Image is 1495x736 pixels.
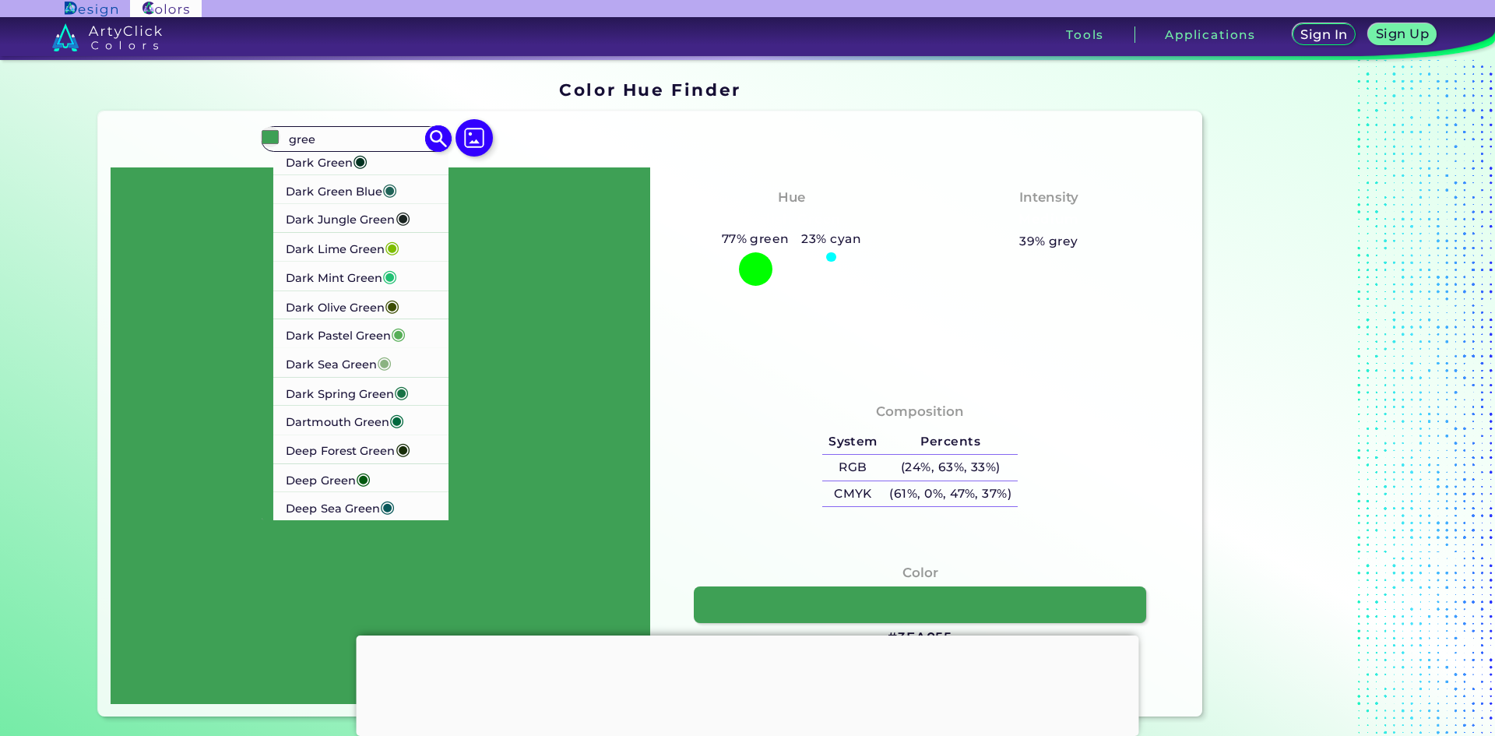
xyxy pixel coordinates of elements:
[1378,28,1426,40] h5: Sign Up
[796,229,867,249] h5: 23% cyan
[286,492,395,521] p: Deep Sea Green
[356,467,371,488] span: ◉
[385,236,400,256] span: ◉
[385,294,400,315] span: ◉
[559,78,740,101] h1: Color Hue Finder
[286,146,368,174] p: Dark Green
[1012,210,1085,229] h3: Medium
[884,429,1018,455] h5: Percents
[286,406,405,435] p: Dartmouth Green
[1066,29,1104,40] h3: Tools
[902,562,938,584] h4: Color
[876,400,964,423] h4: Composition
[1371,25,1433,44] a: Sign Up
[286,435,410,463] p: Deep Forest Green
[425,125,452,153] img: icon search
[65,2,117,16] img: ArtyClick Design logo
[1019,231,1078,252] h5: 39% grey
[283,129,427,150] input: type color..
[52,23,162,51] img: logo_artyclick_colors_white.svg
[716,229,796,249] h5: 77% green
[378,352,392,372] span: ◉
[286,203,410,232] p: Dark Jungle Green
[1208,75,1403,723] iframe: Advertisement
[286,290,399,319] p: Dark Olive Green
[1295,25,1353,44] a: Sign In
[396,207,410,227] span: ◉
[1019,186,1078,209] h4: Intensity
[395,381,410,401] span: ◉
[286,261,397,290] p: Dark Mint Green
[735,210,848,229] h3: Tealish Green
[822,481,883,507] h5: CMYK
[286,377,410,406] p: Dark Spring Green
[884,481,1018,507] h5: (61%, 0%, 47%, 37%)
[390,410,405,430] span: ◉
[381,496,396,516] span: ◉
[778,186,805,209] h4: Hue
[383,265,398,285] span: ◉
[286,463,371,492] p: Deep Green
[286,319,406,348] p: Dark Pastel Green
[383,178,398,199] span: ◉
[456,119,493,157] img: icon picture
[396,438,410,459] span: ◉
[1165,29,1256,40] h3: Applications
[822,429,883,455] h5: System
[392,323,406,343] span: ◉
[1303,29,1345,40] h5: Sign In
[286,232,399,261] p: Dark Lime Green
[884,455,1018,481] h5: (24%, 63%, 33%)
[286,348,392,377] p: Dark Sea Green
[357,636,1139,732] iframe: Advertisement
[822,455,883,481] h5: RGB
[286,174,397,203] p: Dark Green Blue
[353,150,368,170] span: ◉
[888,629,952,647] h3: #3EA055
